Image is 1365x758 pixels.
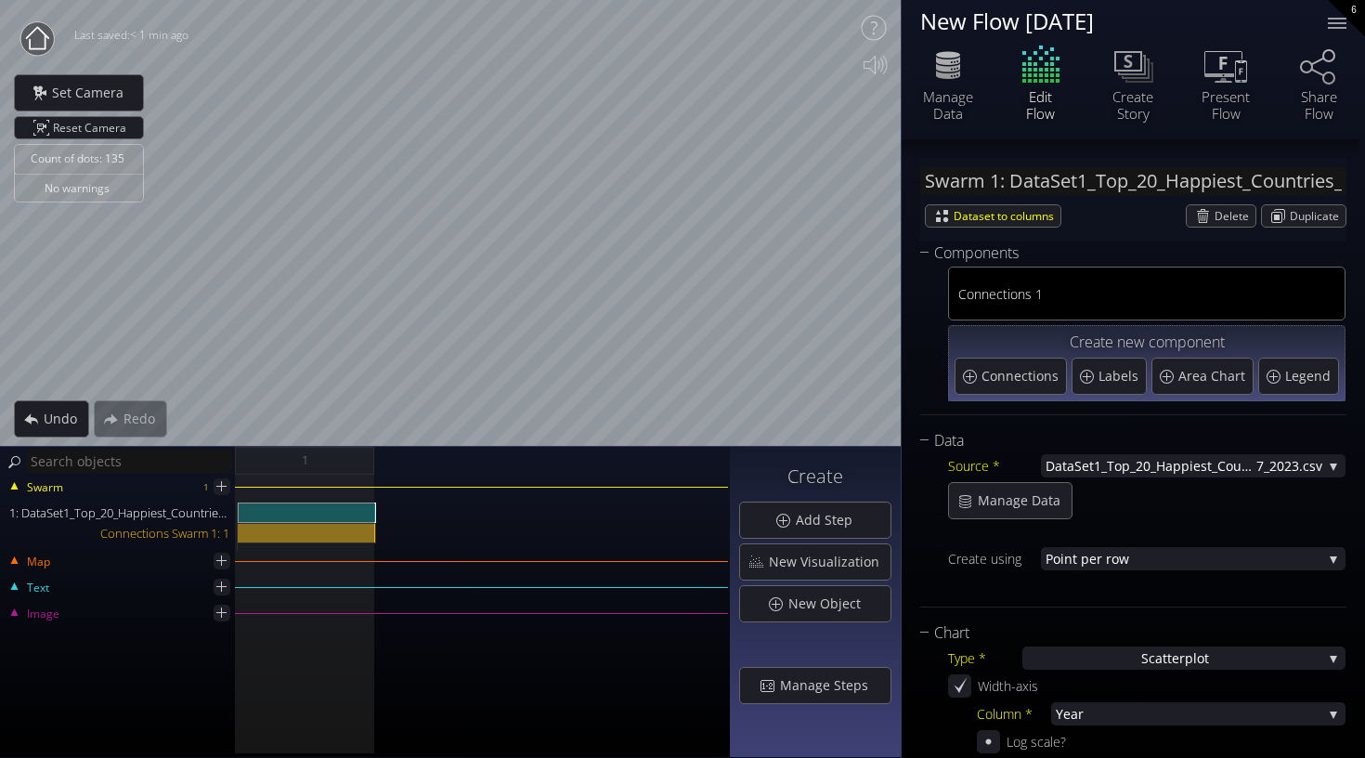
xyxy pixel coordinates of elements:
h3: Create [739,466,891,487]
span: Con [958,282,981,306]
span: nt per row [1064,547,1322,570]
span: Manage Steps [779,676,879,695]
div: Create Story [1100,88,1165,122]
span: Labels [1098,367,1143,386]
div: Share Flow [1286,88,1351,122]
span: Set Camera [51,84,135,102]
div: Width-axis [978,674,1071,698]
div: Type * [948,647,1022,670]
span: Undo [43,410,88,428]
span: DataSet1_Top_20_Happiest_Countries_201 [1046,454,1256,477]
input: Search objects [26,450,232,473]
span: Area Chart [1178,367,1250,386]
span: Connections [981,367,1063,386]
span: nections 1 [981,282,1334,306]
div: Log scale? [1007,730,1066,753]
div: Components [920,242,1323,265]
span: Text [26,580,49,596]
span: Swarm [26,479,63,496]
span: Year [1056,702,1322,725]
span: Reset Camera [53,117,133,138]
div: Connections Swarm 1: 1 [2,523,237,543]
span: 1 [302,449,308,472]
span: Manage Data [977,491,1072,510]
span: Dataset to columns [954,205,1060,227]
span: Add Step [795,511,864,529]
div: Manage Data [916,88,981,122]
span: 7_2023.csv [1256,454,1322,477]
div: 1 [203,476,209,499]
div: Chart [920,621,1323,645]
span: S [1141,647,1149,670]
span: Image [26,606,59,622]
span: New Object [787,595,872,613]
span: Delete [1215,205,1255,227]
div: New Flow [DATE] [920,9,1305,33]
div: Column * [977,702,1051,725]
span: Legend [1285,367,1335,386]
div: Source * [948,454,1041,477]
span: Poi [1046,547,1064,570]
div: Data [920,429,1323,452]
div: 1: DataSet1_Top_20_Happiest_Countries_2017_2023.csv [2,503,237,523]
div: Undo action [14,400,89,438]
div: Create using [948,547,1041,570]
span: Duplicate [1290,205,1345,227]
span: New Visualization [768,553,890,571]
div: Create new component [955,332,1339,355]
span: Map [26,554,50,570]
span: catterplot [1149,647,1209,670]
div: Present Flow [1193,88,1258,122]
